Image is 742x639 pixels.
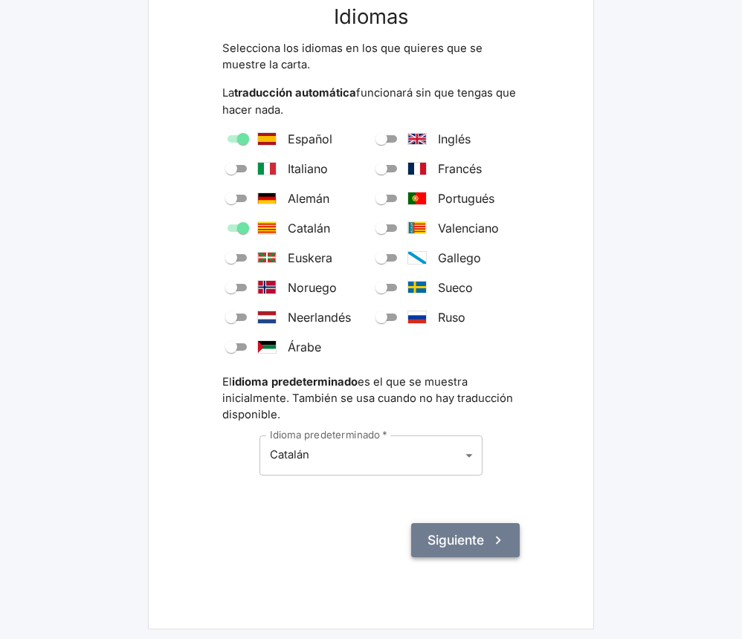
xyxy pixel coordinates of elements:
svg: Portugal [408,192,426,204]
h3: Idiomas [222,4,520,28]
label: Idioma predeterminado [270,428,387,442]
p: Selecciona los idiomas en los que quieres que se muestre la carta. [222,40,520,74]
span: Árabe [288,338,321,356]
p: El es el que se muestra inicialmente. También se usa cuando no hay traducción disponible. [222,374,520,424]
span: Catalán [288,219,330,237]
span: Valenciano [438,219,499,237]
svg: Catalonia [258,222,276,234]
span: Euskera [288,249,332,267]
span: Catalán [270,448,309,461]
span: Inglés [438,130,471,148]
svg: Sweden [408,282,426,293]
span: Portugués [438,189,494,207]
svg: Norway [258,281,276,293]
span: Español [288,130,332,148]
svg: Germany [258,193,276,204]
span: Alemán [288,189,329,207]
svg: Galicia [408,252,426,264]
p: La funcionará sin que tengas que hacer nada. [222,85,520,118]
svg: Italy [258,163,276,175]
svg: Valencia [408,222,426,233]
span: Ruso [438,308,465,326]
span: Italiano [288,160,328,178]
svg: United Kingdom [408,134,426,144]
span: Gallego [438,249,481,267]
svg: The Netherlands [258,311,276,323]
svg: Saudi Arabia [258,341,276,353]
span: Noruego [288,279,337,296]
span: Sueco [438,279,473,296]
svg: Russia [408,311,426,323]
svg: Euskadi [258,253,276,262]
strong: traducción automática [234,86,356,100]
span: Francés [438,160,482,178]
svg: Spain [258,133,276,145]
span: Neerlandés [288,308,351,326]
strong: idioma predeterminado [232,375,358,389]
button: Siguiente [411,523,520,557]
svg: France [408,163,426,175]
